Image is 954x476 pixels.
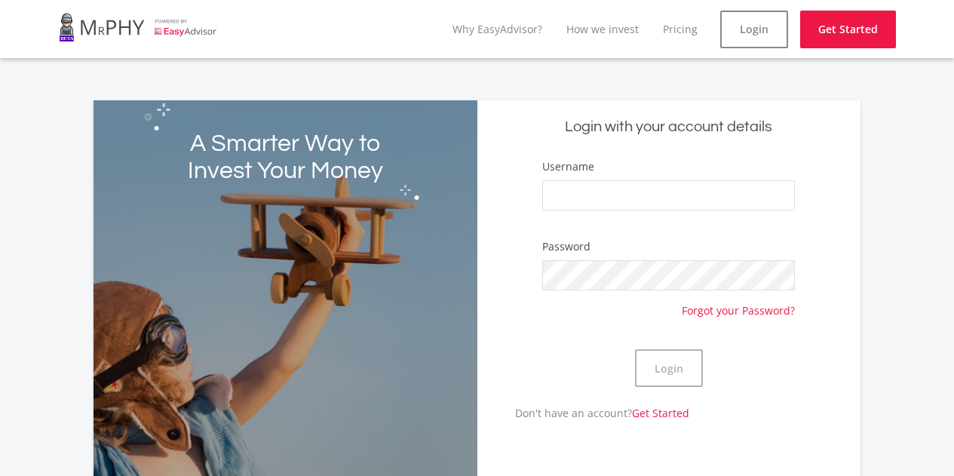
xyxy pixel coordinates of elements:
[635,349,703,387] button: Login
[542,159,594,174] label: Username
[452,22,542,36] a: Why EasyAdvisor?
[489,117,849,137] h5: Login with your account details
[170,131,400,185] h2: A Smarter Way to Invest Your Money
[800,11,896,48] a: Get Started
[663,22,698,36] a: Pricing
[477,405,689,421] p: Don't have an account?
[720,11,788,48] a: Login
[682,290,795,318] a: Forgot your Password?
[632,406,689,420] a: Get Started
[542,239,590,254] label: Password
[566,22,639,36] a: How we invest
